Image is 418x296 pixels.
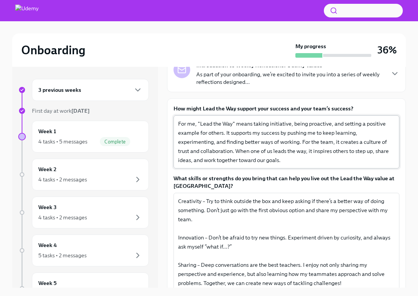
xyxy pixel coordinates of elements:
[15,5,39,17] img: Udemy
[178,197,395,288] textarea: Creativity – Try to think outside the box and keep asking if there’s a better way of doing someth...
[18,121,149,153] a: Week 14 tasks • 5 messagesComplete
[295,43,326,50] strong: My progress
[71,107,90,114] strong: [DATE]
[38,86,81,94] h6: 3 previous weeks
[38,279,57,287] h6: Week 5
[178,119,395,165] textarea: For me, "Lead the Way" means taking initiative, being proactive, and setting a positive example f...
[32,79,149,101] div: 3 previous weeks
[38,203,57,211] h6: Week 3
[18,197,149,228] a: Week 34 tasks • 2 messages
[377,43,397,57] h3: 36%
[18,235,149,266] a: Week 45 tasks • 2 messages
[38,138,87,145] div: 4 tasks • 5 messages
[18,107,149,115] a: First day at work[DATE]
[32,107,90,114] span: First day at work
[174,175,399,190] label: What skills or strengths do you bring that can help you live out the Lead the Way value at [GEOGR...
[18,159,149,191] a: Week 24 tasks • 2 messages
[38,214,87,221] div: 4 tasks • 2 messages
[38,165,57,173] h6: Week 2
[100,139,130,145] span: Complete
[174,105,399,112] label: How might Lead the Way support your success and your team’s success?
[21,43,85,58] h2: Onboarding
[196,71,384,86] p: As part of your onboarding, we’re excited to invite you into a series of weekly reflections desig...
[38,176,87,183] div: 4 tasks • 2 messages
[38,252,87,259] div: 5 tasks • 2 messages
[38,241,57,249] h6: Week 4
[38,127,56,135] h6: Week 1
